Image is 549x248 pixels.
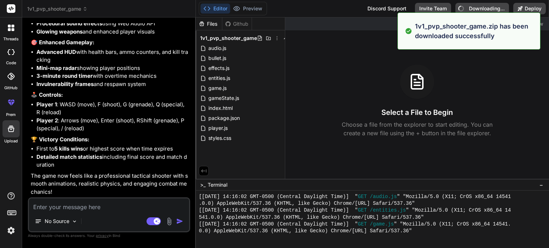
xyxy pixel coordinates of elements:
div: Github [222,20,252,27]
strong: Mini-map radar [36,65,77,71]
strong: Procedural sound effects [36,20,102,27]
span: 1v1_pvp_shooter_game [200,35,257,42]
span: 541.0.0) AppleWebKit/537.36 (KHTML, like Gecko) Chrome/[URL] Safari/537.36" [199,214,424,221]
span: >_ [200,181,206,188]
img: icon [176,218,183,225]
strong: 🎯 Enhanced Gameplay: [31,39,94,46]
span: [[DATE] 14:16:02 GMT-0500 (Central Daylight Time)] " [199,193,358,200]
label: GitHub [4,85,18,91]
span: gameState.js [208,94,240,102]
li: showing player positions [36,64,189,72]
span: GET [358,207,367,214]
button: Downloading... [455,3,509,14]
p: Choose a file from the explorer to start editing. You can create a new file using the + button in... [337,120,497,137]
span: package.json [208,114,241,122]
label: code [6,60,16,66]
div: Files [196,20,222,27]
strong: Detailed match statistics [36,153,102,160]
span: 0.0) AppleWebKit/537.36 (KHTML, like Gecko) Chrome/[URL] Safari/537.36" [199,228,412,234]
strong: Advanced HUD [36,49,76,55]
span: game.js [208,84,227,92]
span: bullet.js [208,54,227,62]
p: 1v1_pvp_shooter_game.zip has been downloaded successfully [415,21,536,41]
button: Invite Team [415,3,451,14]
span: − [539,181,543,188]
strong: 5 kills wins [54,145,83,152]
span: [[DATE] 14:16:02 GMT-0500 (Central Daylight Time)] " [199,221,358,228]
p: The game now feels like a professional tactical shooter with smooth animations, realistic physics... [31,172,189,196]
strong: Player 1 [36,101,57,108]
span: player.js [208,124,228,132]
strong: 🏆 Victory Conditions: [31,136,89,143]
div: Discord Support [363,3,411,14]
span: GET [358,193,367,200]
li: and enhanced player visuals [36,28,189,36]
span: /entities.js [370,207,406,214]
li: with health bars, ammo counters, and kill tracking [36,48,189,64]
p: Always double-check its answers. Your in Bind [28,232,190,239]
li: First to or highest score when time expires [36,145,189,153]
span: styles.css [208,134,232,142]
h3: Select a File to Begin [381,107,453,117]
strong: Invulnerability frames [36,81,94,87]
label: prem [6,112,16,118]
span: /game.js [370,221,394,228]
span: " "Mozilla/5.0 (X11; CrOS x86_64 14 [406,207,511,214]
span: index.html [208,104,233,112]
span: 1v1_pvp_shooter_game [27,5,88,12]
li: with overtime mechanics [36,72,189,80]
strong: Glowing weapons [36,28,83,35]
li: : WASD (move), F (shoot), G (grenade), Q (special), R (reload) [36,101,189,117]
span: Terminal [208,181,227,188]
img: attachment [165,217,173,226]
img: alert [405,21,412,41]
strong: 🕹️ Controls: [31,91,63,98]
img: Pick Models [71,218,78,224]
label: Upload [4,138,18,144]
span: .0.0) AppleWebKit/537.36 (KHTML, like Gecko) Chrome/[URL] Safari/537.36" [199,200,415,207]
span: /audio.js [370,193,397,200]
span: audio.js [208,44,227,52]
li: and respawn system [36,80,189,88]
li: : Arrows (move), Enter (shoot), RShift (grenade), P (special), / (reload) [36,117,189,133]
button: − [538,179,545,191]
span: " "Mozilla/5.0 (X11; CrOS x86_64 14541 [397,193,511,200]
label: threads [3,36,19,42]
li: using Web Audio API [36,20,189,28]
span: effects.js [208,64,230,72]
span: entities.js [208,74,231,82]
span: privacy [96,233,109,238]
button: Deploy [513,3,546,14]
span: " "Mozilla/5.0 (X11; CrOS x86_64 14541. [394,221,511,228]
span: GET [358,221,367,228]
button: Editor [201,4,230,14]
strong: Player 2 [36,117,58,124]
button: Preview [230,4,265,14]
strong: 3-minute round timer [36,72,93,79]
span: [[DATE] 14:16:02 GMT-0500 (Central Daylight Time)] " [199,207,358,214]
li: including final score and match duration [36,153,189,169]
p: No Source [45,218,69,225]
img: settings [5,224,17,237]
